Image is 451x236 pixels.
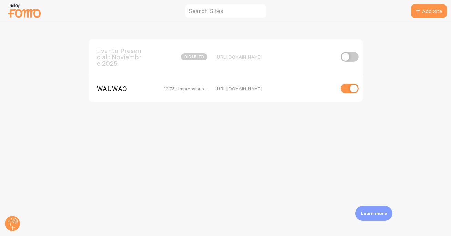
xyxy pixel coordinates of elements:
[97,48,152,66] span: Evento Presencial: Noviembre 2025
[164,85,207,92] span: 12.75k Impressions -
[181,53,207,60] span: disabled
[355,206,392,221] div: Learn more
[216,54,335,60] div: [URL][DOMAIN_NAME]
[7,2,42,19] img: fomo-relay-logo-orange.svg
[361,210,387,217] p: Learn more
[97,85,152,92] span: WAUWAO
[216,85,335,92] div: [URL][DOMAIN_NAME]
